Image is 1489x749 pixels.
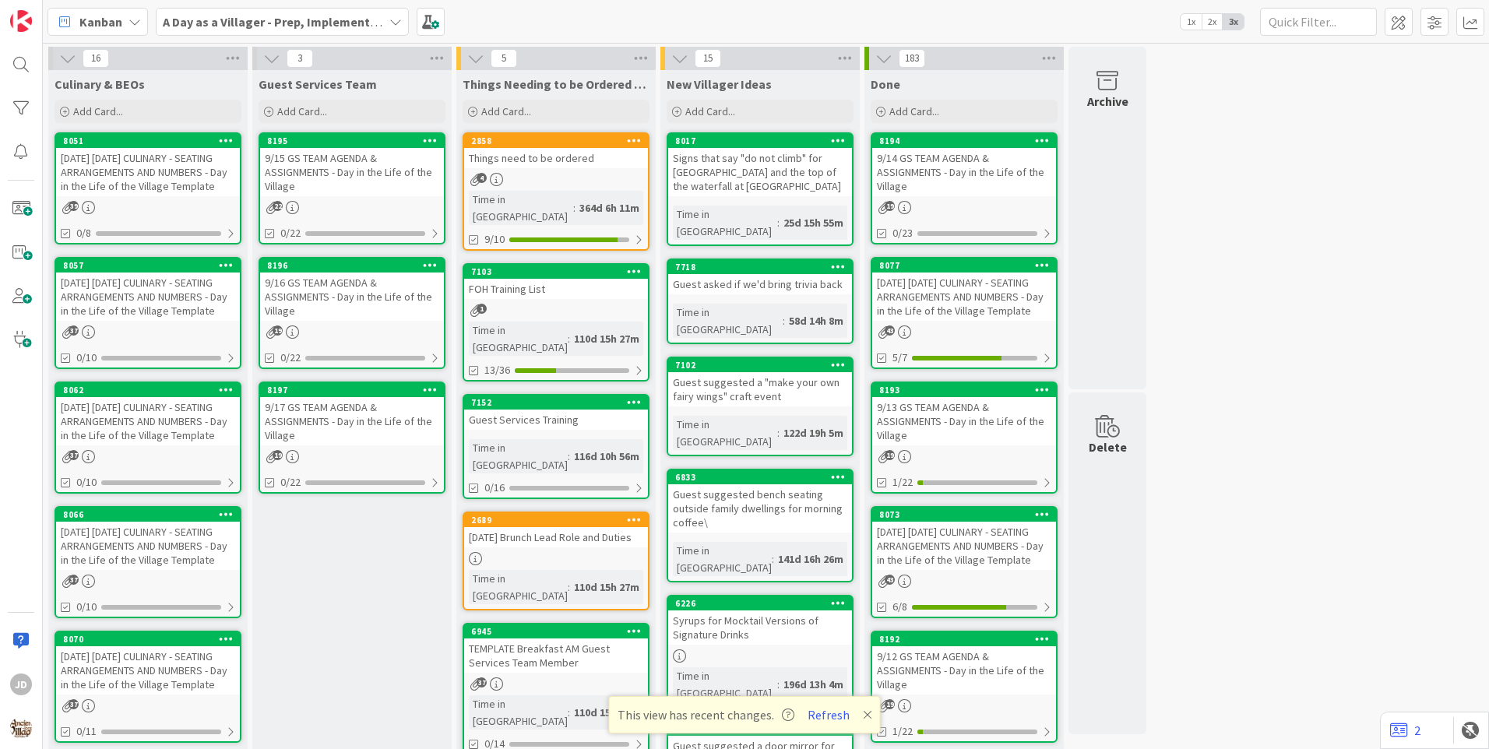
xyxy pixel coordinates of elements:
[879,509,1056,520] div: 8073
[668,148,852,196] div: Signs that say "do not climb" for [GEOGRAPHIC_DATA] and the top of the waterfall at [GEOGRAPHIC_D...
[872,646,1056,694] div: 9/12 GS TEAM AGENDA & ASSIGNMENTS - Day in the Life of the Village
[464,527,648,547] div: [DATE] Brunch Lead Role and Duties
[55,506,241,618] a: 8066[DATE] [DATE] CULINARY - SEATING ARRANGEMENTS AND NUMBERS - Day in the Life of the Village Te...
[872,383,1056,445] div: 81939/13 GS TEAM AGENDA & ASSIGNMENTS - Day in the Life of the Village
[56,258,240,321] div: 8057[DATE] [DATE] CULINARY - SEATING ARRANGEMENTS AND NUMBERS - Day in the Life of the Village Te...
[260,258,444,273] div: 8196
[259,132,445,244] a: 81959/15 GS TEAM AGENDA & ASSIGNMENTS - Day in the Life of the Village0/22
[668,596,852,645] div: 6226Syrups for Mocktail Versions of Signature Drinks
[871,506,1058,618] a: 8073[DATE] [DATE] CULINARY - SEATING ARRANGEMENTS AND NUMBERS - Day in the Life of the Village Te...
[56,134,240,196] div: 8051[DATE] [DATE] CULINARY - SEATING ARRANGEMENTS AND NUMBERS - Day in the Life of the Village Te...
[780,424,847,441] div: 122d 19h 5m
[673,667,777,702] div: Time in [GEOGRAPHIC_DATA]
[464,134,648,148] div: 2858
[69,450,79,460] span: 37
[469,191,573,225] div: Time in [GEOGRAPHIC_DATA]
[469,322,568,356] div: Time in [GEOGRAPHIC_DATA]
[872,148,1056,196] div: 9/14 GS TEAM AGENDA & ASSIGNMENTS - Day in the Life of the Village
[63,385,240,396] div: 8062
[464,513,648,527] div: 2689
[56,383,240,397] div: 8062
[463,512,649,610] a: 2689[DATE] Brunch Lead Role and DutiesTime in [GEOGRAPHIC_DATA]:110d 15h 27m
[774,550,847,568] div: 141d 16h 26m
[668,358,852,372] div: 7102
[259,257,445,369] a: 81969/16 GS TEAM AGENDA & ASSIGNMENTS - Day in the Life of the Village0/22
[872,397,1056,445] div: 9/13 GS TEAM AGENDA & ASSIGNMENTS - Day in the Life of the Village
[668,134,852,196] div: 8017Signs that say "do not climb" for [GEOGRAPHIC_DATA] and the top of the waterfall at [GEOGRAPH...
[892,723,913,740] span: 1/22
[889,104,939,118] span: Add Card...
[464,134,648,168] div: 2858Things need to be ordered
[464,396,648,430] div: 7152Guest Services Training
[879,634,1056,645] div: 8192
[668,610,852,645] div: Syrups for Mocktail Versions of Signature Drinks
[260,134,444,148] div: 8195
[463,263,649,382] a: 7103FOH Training ListTime in [GEOGRAPHIC_DATA]:110d 15h 27m13/36
[675,598,852,609] div: 6226
[464,265,648,279] div: 7103
[56,383,240,445] div: 8062[DATE] [DATE] CULINARY - SEATING ARRANGEMENTS AND NUMBERS - Day in the Life of the Village Te...
[280,225,301,241] span: 0/22
[76,474,97,491] span: 0/10
[872,383,1056,397] div: 8193
[570,578,643,596] div: 110d 15h 27m
[1260,8,1377,36] input: Quick Filter...
[69,699,79,709] span: 37
[471,135,648,146] div: 2858
[885,201,895,211] span: 19
[1202,14,1223,30] span: 2x
[892,474,913,491] span: 1/22
[668,470,852,533] div: 6833Guest suggested bench seating outside family dwellings for morning coffee\
[872,134,1056,196] div: 81949/14 GS TEAM AGENDA & ASSIGNMENTS - Day in the Life of the Village
[872,522,1056,570] div: [DATE] [DATE] CULINARY - SEATING ARRANGEMENTS AND NUMBERS - Day in the Life of the Village Template
[872,258,1056,273] div: 8077
[287,49,313,68] span: 3
[491,49,517,68] span: 5
[10,10,32,32] img: Visit kanbanzone.com
[872,258,1056,321] div: 8077[DATE] [DATE] CULINARY - SEATING ARRANGEMENTS AND NUMBERS - Day in the Life of the Village Te...
[280,350,301,366] span: 0/22
[73,104,123,118] span: Add Card...
[885,450,895,460] span: 19
[892,599,907,615] span: 6/8
[785,312,847,329] div: 58d 14h 8m
[477,677,487,687] span: 37
[777,676,780,693] span: :
[63,260,240,271] div: 8057
[570,330,643,347] div: 110d 15h 27m
[267,260,444,271] div: 8196
[872,134,1056,148] div: 8194
[667,258,854,344] a: 7718Guest asked if we'd bring trivia backTime in [GEOGRAPHIC_DATA]:58d 14h 8m
[872,508,1056,570] div: 8073[DATE] [DATE] CULINARY - SEATING ARRANGEMENTS AND NUMBERS - Day in the Life of the Village Te...
[471,626,648,637] div: 6945
[568,330,570,347] span: :
[685,104,735,118] span: Add Card...
[777,424,780,441] span: :
[570,448,643,465] div: 116d 10h 56m
[260,134,444,196] div: 81959/15 GS TEAM AGENDA & ASSIGNMENTS - Day in the Life of the Village
[668,134,852,148] div: 8017
[464,265,648,299] div: 7103FOH Training List
[675,262,852,273] div: 7718
[667,132,854,246] a: 8017Signs that say "do not climb" for [GEOGRAPHIC_DATA] and the top of the waterfall at [GEOGRAPH...
[76,599,97,615] span: 0/10
[267,135,444,146] div: 8195
[55,76,145,92] span: Culinary & BEOs
[56,508,240,522] div: 8066
[872,632,1056,694] div: 81929/12 GS TEAM AGENDA & ASSIGNMENTS - Day in the Life of the Village
[780,676,847,693] div: 196d 13h 4m
[885,699,895,709] span: 19
[273,201,283,211] span: 22
[260,397,444,445] div: 9/17 GS TEAM AGENDA & ASSIGNMENTS - Day in the Life of the Village
[267,385,444,396] div: 8197
[76,225,91,241] span: 0/8
[484,362,510,378] span: 13/36
[463,76,649,92] span: Things Needing to be Ordered - PUT IN CARD, Don't make new card
[667,469,854,582] a: 6833Guest suggested bench seating outside family dwellings for morning coffee\Time in [GEOGRAPHIC...
[260,383,444,397] div: 8197
[675,472,852,483] div: 6833
[885,575,895,585] span: 43
[668,260,852,294] div: 7718Guest asked if we'd bring trivia back
[1087,92,1128,111] div: Archive
[10,673,32,695] div: JD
